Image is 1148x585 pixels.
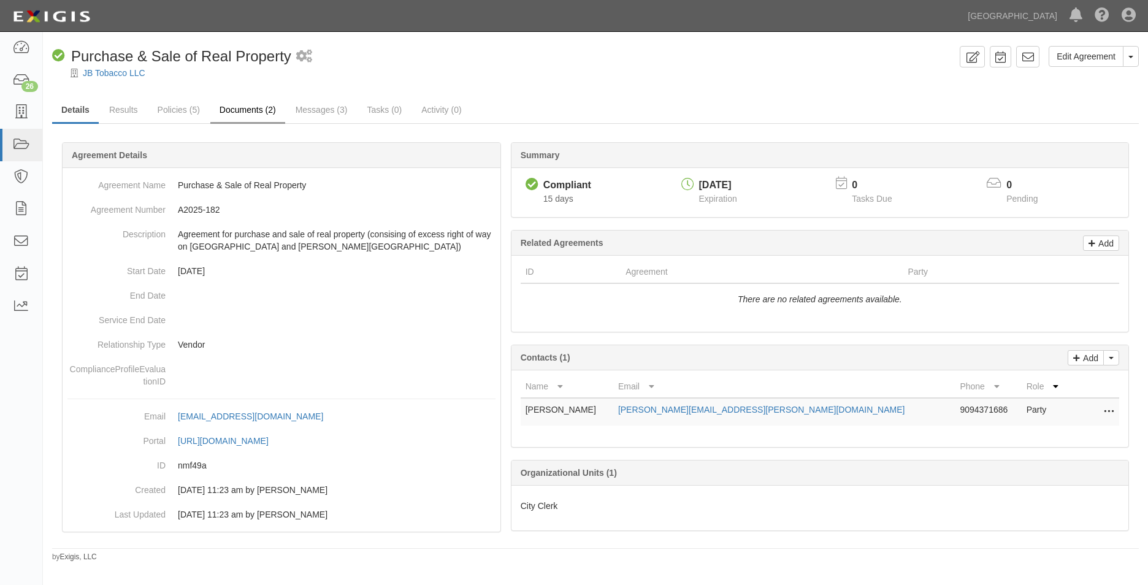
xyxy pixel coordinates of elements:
a: Results [100,97,147,122]
a: Add [1068,350,1104,365]
p: 0 [852,178,907,193]
small: by [52,552,97,562]
th: Phone [955,375,1021,398]
dt: Agreement Number [67,197,166,216]
dt: Relationship Type [67,332,166,351]
div: 26 [21,81,38,92]
dt: Last Updated [67,502,166,521]
dt: Start Date [67,259,166,277]
div: [EMAIL_ADDRESS][DOMAIN_NAME] [178,410,323,422]
dt: ID [67,453,166,472]
div: [DATE] [699,178,737,193]
td: 9094371686 [955,398,1021,426]
b: Agreement Details [72,150,147,160]
th: ID [521,261,621,283]
th: Party [903,261,1065,283]
dt: Description [67,222,166,240]
p: Add [1095,236,1114,250]
span: Pending [1006,194,1038,204]
dt: Service End Date [67,308,166,326]
i: Compliant [526,178,538,191]
dd: Vendor [67,332,496,357]
i: There are no related agreements available. [738,294,902,304]
td: [PERSON_NAME] [521,398,613,426]
dd: [DATE] 11:23 am by [PERSON_NAME] [67,478,496,502]
i: 2 scheduled workflows [296,50,312,63]
dd: [DATE] [67,259,496,283]
div: Compliant [543,178,591,193]
p: Agreement for purchase and sale of real property (consising of excess right of way on [GEOGRAPHIC... [178,228,496,253]
td: Party [1022,398,1070,426]
a: [GEOGRAPHIC_DATA] [962,4,1063,28]
th: Agreement [621,261,903,283]
dt: Created [67,478,166,496]
a: Details [52,97,99,124]
a: Edit Agreement [1049,46,1123,67]
img: logo-5460c22ac91f19d4615b14bd174203de0afe785f0fc80cf4dbbc73dc1793850b.png [9,6,94,28]
b: Contacts (1) [521,353,570,362]
i: Help Center - Complianz [1095,9,1109,23]
b: Related Agreements [521,238,603,248]
dt: Portal [67,429,166,447]
b: Organizational Units (1) [521,468,617,478]
a: [URL][DOMAIN_NAME] [178,436,282,446]
a: Messages (3) [286,97,357,122]
a: [PERSON_NAME][EMAIL_ADDRESS][PERSON_NAME][DOMAIN_NAME] [618,405,905,415]
span: City Clerk [521,501,558,511]
span: Since 09/24/2025 [543,194,573,204]
a: Exigis, LLC [60,552,97,561]
dd: nmf49a [67,453,496,478]
div: Purchase & Sale of Real Property [52,46,291,67]
a: Activity (0) [412,97,470,122]
th: Email [613,375,955,398]
a: [EMAIL_ADDRESS][DOMAIN_NAME] [178,411,337,421]
a: Policies (5) [148,97,209,122]
dt: ComplianceProfileEvaluationID [67,357,166,388]
a: Documents (2) [210,97,285,124]
dt: End Date [67,283,166,302]
dd: Purchase & Sale of Real Property [67,173,496,197]
th: Name [521,375,613,398]
a: Add [1083,235,1119,251]
dd: A2025-182 [67,197,496,222]
p: 0 [1006,178,1053,193]
b: Summary [521,150,560,160]
a: Tasks (0) [358,97,411,122]
th: Role [1022,375,1070,398]
span: Expiration [699,194,737,204]
dt: Email [67,404,166,422]
i: Compliant [52,50,65,63]
span: Purchase & Sale of Real Property [71,48,291,64]
a: JB Tobacco LLC [83,68,145,78]
span: Tasks Due [852,194,892,204]
p: Add [1080,351,1098,365]
dd: [DATE] 11:23 am by [PERSON_NAME] [67,502,496,527]
dt: Agreement Name [67,173,166,191]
